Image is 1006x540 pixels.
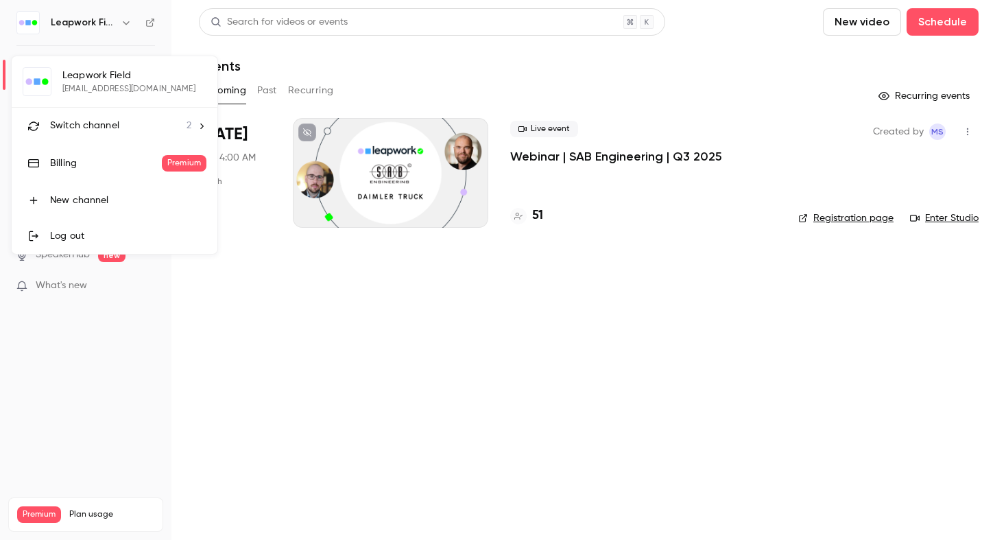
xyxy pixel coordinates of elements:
div: New channel [50,193,206,207]
div: Billing [50,156,162,170]
span: Switch channel [50,119,119,133]
div: Log out [50,229,206,243]
span: 2 [187,119,191,133]
span: Premium [162,155,206,172]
